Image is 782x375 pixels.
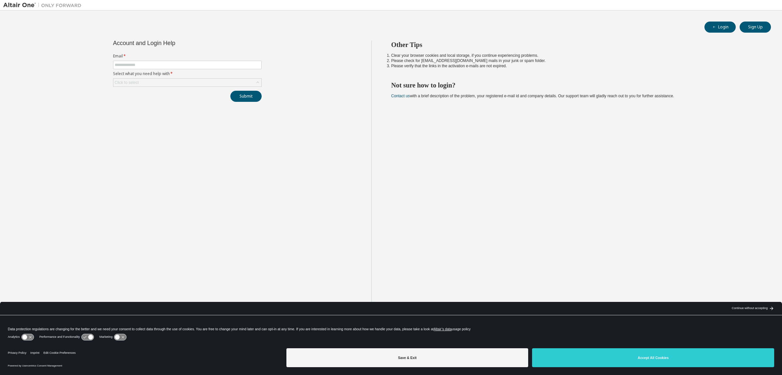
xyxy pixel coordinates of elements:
label: Email [113,54,262,59]
li: Please check for [EMAIL_ADDRESS][DOMAIN_NAME] mails in your junk or spam folder. [391,58,760,63]
div: Click to select [113,79,261,86]
button: Submit [230,91,262,102]
a: Contact us [391,94,410,98]
span: with a brief description of the problem, your registered e-mail id and company details. Our suppo... [391,94,674,98]
img: Altair One [3,2,85,8]
button: Login [704,22,736,33]
li: Please verify that the links in the activation e-mails are not expired. [391,63,760,69]
div: Click to select [115,80,139,85]
h2: Not sure how to login? [391,81,760,89]
div: Account and Login Help [113,40,232,46]
h2: Other Tips [391,40,760,49]
button: Sign Up [740,22,771,33]
label: Select what you need help with [113,71,262,76]
li: Clear your browser cookies and local storage, if you continue experiencing problems. [391,53,760,58]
